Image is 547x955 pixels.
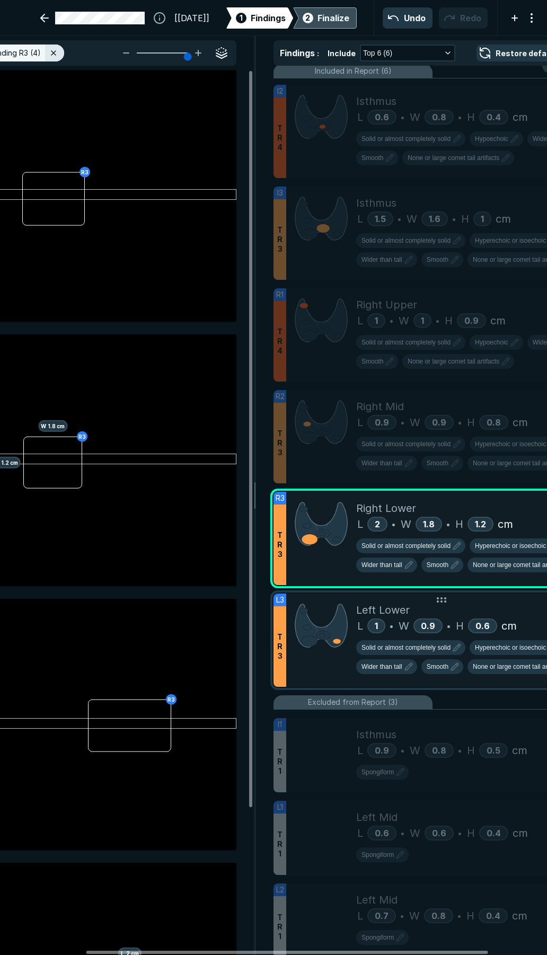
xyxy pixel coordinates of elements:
[357,516,363,532] span: L
[464,315,479,326] span: 0.9
[361,643,451,652] span: Solid or almost completely solid
[361,458,402,468] span: Wider than tall
[295,297,348,344] img: +WRSuRAAAABklEQVQDAD0loRQnY5bMAAAAAElFTkSuQmCC
[277,801,283,813] span: L1
[363,47,392,59] span: Top 6 (6)
[276,289,284,300] span: R1
[356,500,416,516] span: Right Lower
[276,884,284,896] span: L2
[357,618,363,634] span: L
[467,825,475,841] span: H
[375,112,389,122] span: 0.6
[277,530,283,559] span: T R 3
[375,910,389,921] span: 0.7
[357,109,363,125] span: L
[277,327,283,356] span: T R 4
[390,620,393,632] span: •
[38,420,67,432] span: W 1.8 cm
[295,399,348,446] img: +XSLpEAAAAGSURBVAMA9kKcFKFfatAAAAAASUVORK5CYII=
[361,767,394,777] span: Spongiform
[280,48,315,58] span: Findings
[383,7,433,29] button: Undo
[357,414,363,430] span: L
[456,618,464,634] span: H
[455,516,463,532] span: H
[487,828,501,838] span: 0.4
[498,516,513,532] span: cm
[357,825,363,841] span: L
[276,391,285,402] span: R2
[423,519,435,529] span: 1.8
[356,892,398,908] span: Left Mid
[375,214,386,224] span: 1.5
[458,744,462,757] span: •
[501,618,517,634] span: cm
[277,429,283,457] span: T R 3
[277,632,283,661] span: T R 3
[475,338,508,347] span: Hypoechoic
[421,315,424,326] span: 1
[481,214,484,224] span: 1
[226,7,293,29] div: 1Findings
[407,211,417,227] span: W
[513,414,528,430] span: cm
[447,620,451,632] span: •
[446,518,450,530] span: •
[513,109,528,125] span: cm
[427,662,448,671] span: Smooth
[277,830,283,859] span: T R 1
[457,909,461,922] span: •
[475,236,546,245] span: Hyperechoic or isoechoic
[295,195,348,242] img: mQAAAABJRU5ErkJggg==
[375,745,389,756] span: 0.9
[278,719,282,730] span: I1
[399,618,409,634] span: W
[277,123,283,152] span: T R 4
[466,908,474,924] span: H
[361,662,402,671] span: Wider than tall
[408,357,499,366] span: None or large comet tail artifacts
[410,825,420,841] span: W
[432,828,446,838] span: 0.6
[432,417,446,428] span: 0.9
[375,417,389,428] span: 0.9
[512,742,527,758] span: cm
[361,933,394,942] span: Spongiform
[295,93,348,140] img: +LaPzMAAAAGSURBVAMAG6uaFHUjv5wAAAAASUVORK5CYII=
[475,519,486,529] span: 1.2
[361,439,451,449] span: Solid or almost completely solid
[487,417,501,428] span: 0.8
[475,439,546,449] span: Hyperechoic or isoechoic
[277,747,283,776] span: T R 1
[475,621,490,631] span: 0.6
[356,602,410,618] span: Left Lower
[361,357,383,366] span: Smooth
[401,827,404,839] span: •
[410,742,420,758] span: W
[475,541,546,551] span: Hyperechoic or isoechoic
[295,500,348,547] img: +erttBAAAABklEQVQDAEN7oBTTunOYAAAAAElFTkSuQmCC
[392,518,395,530] span: •
[361,338,451,347] span: Solid or almost completely solid
[361,850,394,860] span: Spongiform
[475,643,546,652] span: Hyperechoic or isoechoic
[408,153,499,163] span: None or large comet tail artifacts
[276,492,285,504] span: R3
[356,195,396,211] span: Isthmus
[401,111,404,123] span: •
[467,109,475,125] span: H
[277,85,283,97] span: I2
[357,211,363,227] span: L
[315,65,392,77] span: Included in Report (6)
[427,255,448,264] span: Smooth
[356,809,398,825] span: Left Mid
[421,621,435,631] span: 0.9
[375,519,380,529] span: 2
[375,828,389,838] span: 0.6
[375,315,378,326] span: 1
[361,560,402,570] span: Wider than tall
[432,745,446,756] span: 0.8
[317,49,319,58] span: :
[487,745,500,756] span: 0.5
[496,211,511,227] span: cm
